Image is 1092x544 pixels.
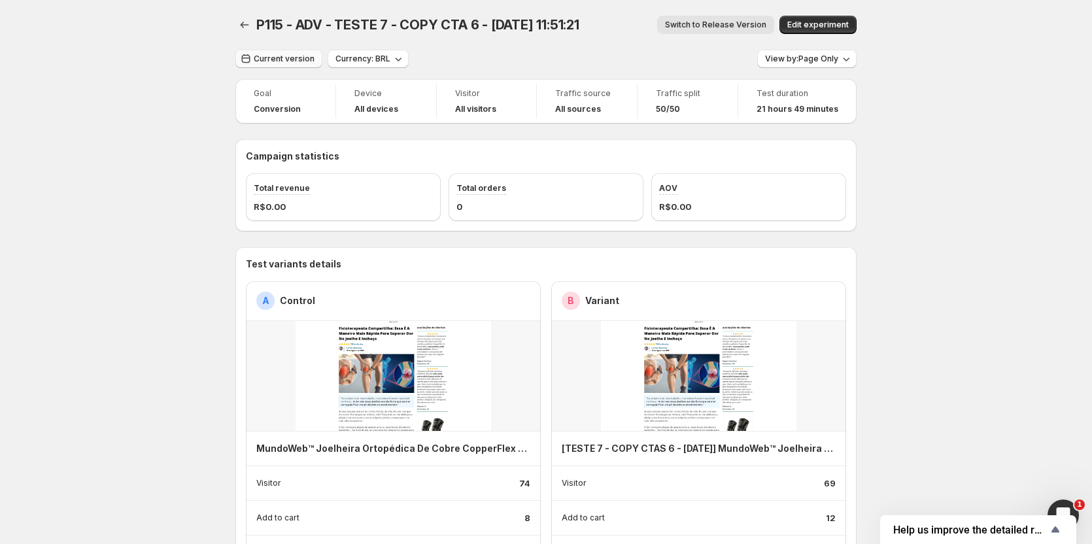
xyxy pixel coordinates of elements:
button: Currency: BRL [328,50,409,68]
h3: Campaign statistics [246,150,339,163]
span: Help us improve the detailed report for A/B campaigns [893,524,1048,536]
img: -pages-joelheira-copperflex-a3_thumbnail.jpg [246,321,541,431]
p: 74 [519,477,530,490]
span: R$0.00 [659,200,691,213]
p: Visitor [256,478,281,488]
button: Edit experiment [779,16,857,34]
h2: A [263,294,269,307]
h2: B [568,294,574,307]
span: Traffic source [555,88,619,99]
span: Edit experiment [787,20,849,30]
button: View by:Page Only [757,50,857,68]
h4: All visitors [455,104,496,114]
a: Traffic sourceAll sources [555,87,619,116]
span: Total revenue [254,183,310,193]
span: View by: Page Only [765,54,838,64]
a: GoalConversion [254,87,317,116]
a: DeviceAll devices [354,87,418,116]
span: Switch to Release Version [665,20,766,30]
a: Traffic split50/50 [656,87,719,116]
span: Device [354,88,418,99]
button: Switch to Release Version [657,16,774,34]
span: 0 [456,200,462,213]
iframe: Intercom live chat [1048,500,1079,531]
h2: Variant [585,294,619,307]
button: Current version [235,50,322,68]
span: 50/50 [656,104,680,114]
p: 8 [524,511,530,524]
span: Goal [254,88,317,99]
span: Currency: BRL [335,54,390,64]
span: Conversion [254,104,301,114]
h4: [TESTE 7 - COPY CTAS 6 - [DATE]] MundoWeb™ Joelheira Ortopédica De Cobre CopperFlex - A3 [562,442,836,455]
span: Current version [254,54,315,64]
h4: All sources [555,104,601,114]
span: P115 - ADV - TESTE 7 - COPY CTA 6 - [DATE] 11:51:21 [256,17,579,33]
p: 69 [824,477,836,490]
h3: Test variants details [246,258,846,271]
span: 21 hours 49 minutes [757,104,838,114]
p: 12 [826,511,836,524]
span: Visitor [455,88,519,99]
h4: MundoWeb™ Joelheira Ortopédica De Cobre CopperFlex - A3 [256,442,530,455]
span: Test duration [757,88,838,99]
a: Test duration21 hours 49 minutes [757,87,838,116]
p: Add to cart [256,513,299,523]
a: VisitorAll visitors [455,87,519,116]
span: Traffic split [656,88,719,99]
p: Add to cart [562,513,605,523]
span: AOV [659,183,677,193]
h2: Control [280,294,315,307]
p: Visitor [562,478,587,488]
img: -pages-teste-7-copy-ctas-6-19-08-25-mundoweb-joelheira-ortopedica-de-cobre-copperflex-a3_thumbnai... [551,321,846,431]
span: R$0.00 [254,200,286,213]
button: Show survey - Help us improve the detailed report for A/B campaigns [893,522,1063,537]
span: 1 [1074,500,1085,510]
h4: All devices [354,104,398,114]
span: Total orders [456,183,506,193]
button: Back [235,16,254,34]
